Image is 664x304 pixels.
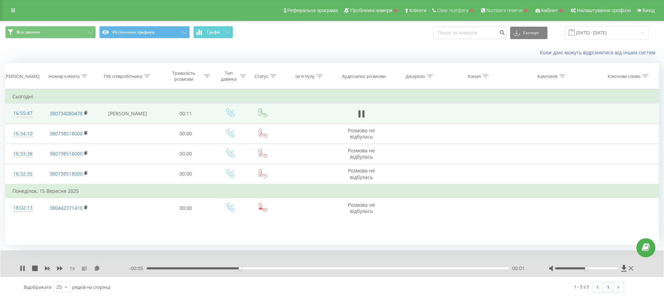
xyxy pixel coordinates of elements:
[158,144,213,164] td: 00:00
[49,205,83,211] a: 380442371410
[574,283,589,290] div: 1 - 5 з 5
[468,73,481,79] div: Канал
[56,284,62,290] div: 25
[541,8,558,13] span: Кабінет
[486,8,523,13] span: Numbers reserve
[12,167,34,181] div: 16:32:35
[17,29,40,35] span: Все звонки
[4,73,39,79] div: [PERSON_NAME]
[6,90,659,104] td: Сьогодні
[24,284,52,290] span: Відображати
[49,110,83,117] a: 380734080478
[165,70,202,82] div: Тривалість розмови
[643,8,655,13] span: Вихід
[219,70,238,82] div: Тип дзвінка
[348,202,375,214] span: Розмова не відбулась
[158,104,213,124] td: 00:11
[540,49,659,56] a: Коли дані можуть відрізнятися вiд інших систем
[409,8,426,13] span: Клієнти
[348,127,375,140] span: Розмова не відбулась
[49,170,83,177] a: 380738518000
[342,73,386,79] div: Аудіозапис розмови
[433,27,507,39] input: Пошук за номером
[70,265,75,272] span: 1 x
[12,107,34,120] div: 16:55:47
[12,147,34,161] div: 16:33:38
[12,201,34,215] div: 18:02:13
[512,265,525,272] span: 00:01
[603,282,613,292] a: 1
[608,73,640,79] div: Ключове слово
[295,73,315,79] div: Ім'я пулу
[72,284,110,290] span: рядків на сторінці
[12,127,34,141] div: 16:34:10
[6,184,659,198] td: Понеділок, 15 Вересня 2025
[5,26,96,38] button: Все звонки
[239,267,241,270] div: Accessibility label
[129,265,147,272] span: - 00:05
[158,124,213,144] td: 00:00
[193,26,233,38] button: Графік
[510,27,547,39] button: Експорт
[99,26,190,38] button: Источники трафика
[49,150,83,157] a: 380738518000
[158,198,213,218] td: 00:00
[207,30,220,35] span: Графік
[158,164,213,184] td: 00:00
[97,104,158,124] td: [PERSON_NAME]
[437,8,468,13] span: Clear numbers
[406,73,425,79] div: Джерело
[48,73,80,79] div: Номер клієнта
[348,147,375,160] span: Розмова не відбулась
[287,8,338,13] span: Реферальна програма
[104,73,142,79] div: ПІБ співробітника
[350,8,392,13] span: Проблемні номери
[49,130,83,137] a: 380738518000
[577,8,631,13] span: Налаштування профілю
[585,267,588,270] div: Accessibility label
[537,73,557,79] div: Кампанія
[255,73,268,79] div: Статус
[348,167,375,180] span: Розмова не відбулась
